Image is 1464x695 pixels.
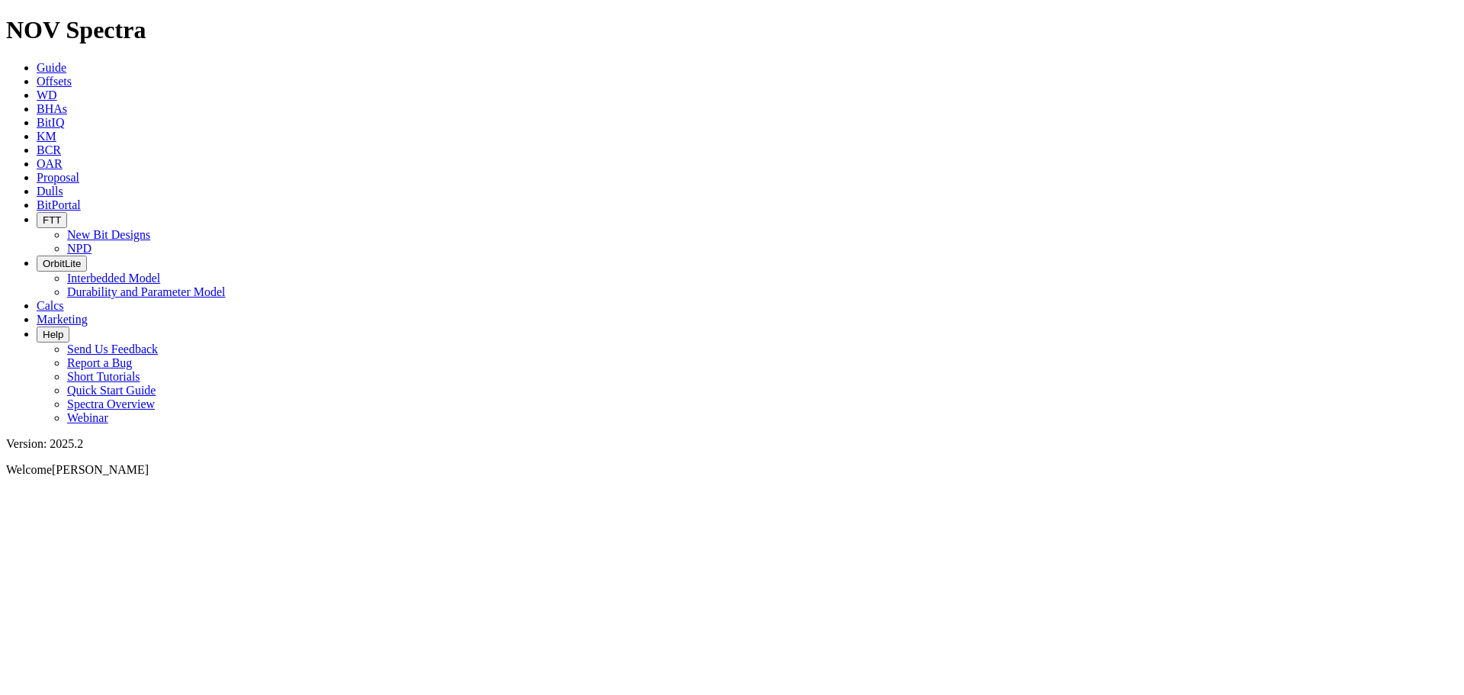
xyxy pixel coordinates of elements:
a: Send Us Feedback [67,343,158,356]
a: KM [37,130,56,143]
a: Short Tutorials [67,370,140,383]
a: Calcs [37,299,64,312]
a: Spectra Overview [67,397,155,410]
a: Durability and Parameter Model [67,285,226,298]
a: Quick Start Guide [67,384,156,397]
p: Welcome [6,463,1458,477]
a: BHAs [37,102,67,115]
a: NPD [67,242,91,255]
a: WD [37,88,57,101]
a: OAR [37,157,63,170]
a: Marketing [37,313,88,326]
span: [PERSON_NAME] [52,463,149,476]
a: New Bit Designs [67,228,150,241]
a: Webinar [67,411,108,424]
h1: NOV Spectra [6,16,1458,44]
a: Offsets [37,75,72,88]
button: Help [37,327,69,343]
iframe: To enrich screen reader interactions, please activate Accessibility in Grammarly extension settings [6,489,1458,603]
span: OrbitLite [43,258,81,269]
a: BitPortal [37,198,81,211]
button: OrbitLite [37,256,87,272]
a: Dulls [37,185,63,198]
div: Version: 2025.2 [6,437,1458,451]
a: Guide [37,61,66,74]
button: FTT [37,212,67,228]
a: BitIQ [37,116,64,129]
a: Interbedded Model [67,272,160,285]
span: Help [43,329,63,340]
a: Proposal [37,171,79,184]
a: Report a Bug [67,356,132,369]
span: FTT [43,214,61,226]
a: BCR [37,143,61,156]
